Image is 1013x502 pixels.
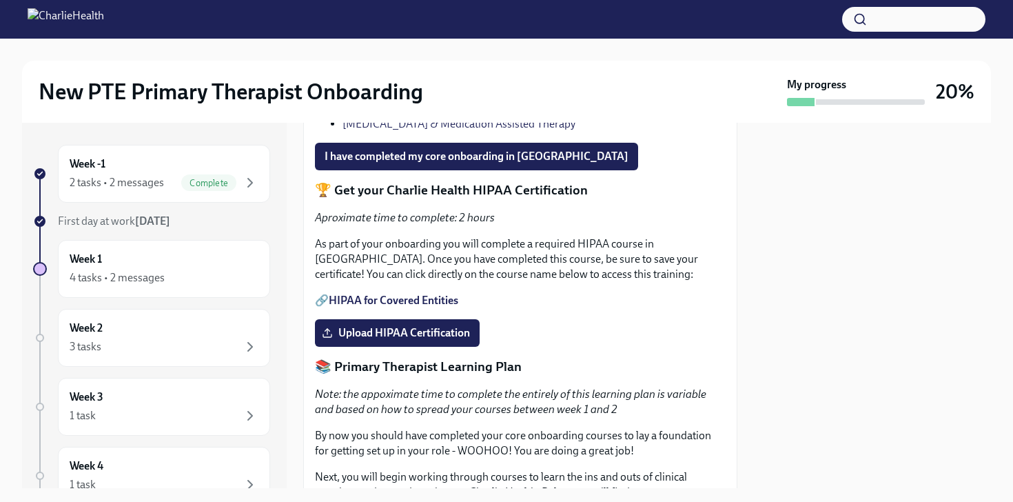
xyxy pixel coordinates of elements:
img: CharlieHealth [28,8,104,30]
a: First day at work[DATE] [33,214,270,229]
h6: Week -1 [70,157,105,172]
div: 4 tasks • 2 messages [70,270,165,285]
span: Upload HIPAA Certification [325,326,470,340]
h3: 20% [936,79,974,104]
a: Week 31 task [33,378,270,436]
h6: Week 2 [70,321,103,336]
strong: My progress [787,77,846,92]
a: HIPAA for Covered Entities [329,294,458,307]
a: Week 14 tasks • 2 messages [33,240,270,298]
label: Upload HIPAA Certification [315,319,480,347]
p: 📚 Primary Therapist Learning Plan [315,358,726,376]
div: 1 task [70,477,96,492]
h6: Week 4 [70,459,103,474]
span: First day at work [58,214,170,228]
h6: Week 3 [70,390,103,405]
p: 🏆 Get your Charlie Health HIPAA Certification [315,181,726,199]
strong: [DATE] [135,214,170,228]
p: As part of your onboarding you will complete a required HIPAA course in [GEOGRAPHIC_DATA]. Once y... [315,237,726,282]
div: 3 tasks [70,339,101,354]
h2: New PTE Primary Therapist Onboarding [39,78,423,106]
h6: Week 1 [70,252,102,267]
p: By now you should have completed your core onboarding courses to lay a foundation for getting set... [315,428,726,459]
span: Complete [181,178,236,188]
a: Week -12 tasks • 2 messagesComplete [33,145,270,203]
div: 2 tasks • 2 messages [70,175,164,190]
em: Note: the appoximate time to complete the entirely of this learning plan is variable and based on... [315,388,706,416]
em: Aproximate time to complete: 2 hours [315,211,495,224]
div: 1 task [70,408,96,423]
a: [MEDICAL_DATA] & Medication Assisted Therapy [342,117,575,130]
a: Week 23 tasks [33,309,270,367]
button: I have completed my core onboarding in [GEOGRAPHIC_DATA] [315,143,638,170]
span: I have completed my core onboarding in [GEOGRAPHIC_DATA] [325,150,628,163]
p: 🔗 [315,293,726,308]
